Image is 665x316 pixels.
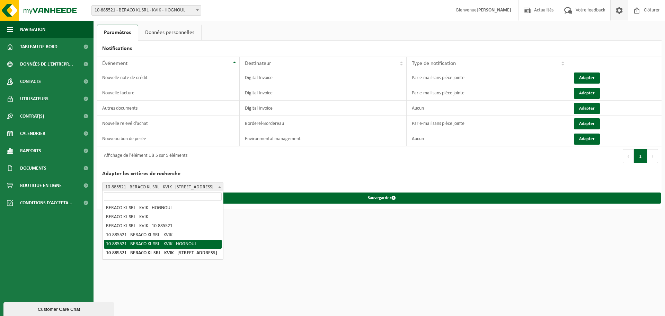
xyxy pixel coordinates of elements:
button: Adapter [574,134,600,145]
li: BERACO KL SRL - KVIK - 10-885521 [104,222,222,231]
td: Digital Invoice [240,70,407,85]
button: Sauvegarder [103,193,661,204]
td: Nouvelle note de crédit [97,70,240,85]
button: Previous [623,149,634,163]
button: Adapter [574,88,600,99]
span: Calendrier [20,125,45,142]
button: 1 [634,149,647,163]
h2: Notifications [97,41,662,57]
span: Contacts [20,73,41,90]
td: Environmental management [240,131,407,146]
span: Événement [102,61,127,66]
span: Conditions d'accepta... [20,194,72,212]
span: Boutique en ligne [20,177,62,194]
td: Nouvelle relevé d'achat [97,116,240,131]
td: Aucun [407,131,568,146]
td: Nouveau bon de pesée [97,131,240,146]
td: Nouvelle facture [97,85,240,101]
button: Next [647,149,658,163]
td: Par e-mail sans pièce jointe [407,70,568,85]
span: Rapports [20,142,41,160]
td: Par e-mail sans pièce jointe [407,116,568,131]
td: Autres documents [97,101,240,116]
a: Données personnelles [138,25,201,41]
span: Tableau de bord [20,38,57,55]
td: Aucun [407,101,568,116]
span: 10-885521 - BERACO KL SRL - KVIK - HOGNOUL [91,5,201,16]
iframe: chat widget [3,301,116,316]
li: 10-885521 - BERACO KL SRL - KVIK - HOGNOUL [104,240,222,249]
span: 10-885521 - BERACO KL SRL - KVIK - 4342 HOGNOUL, RUE CHAUSSEE 17 R [103,182,223,192]
a: Paramètres [97,25,138,41]
span: 10-885521 - BERACO KL SRL - KVIK - HOGNOUL [92,6,201,15]
button: Adapter [574,103,600,114]
td: Digital Invoice [240,85,407,101]
strong: [PERSON_NAME] [477,8,511,13]
button: Adapter [574,118,600,129]
td: Borderel-Bordereau [240,116,407,131]
li: 10-885521 - BERACO KL SRL - KVIK - [STREET_ADDRESS] [104,249,222,258]
li: BERACO KL SRL - KVIK - HOGNOUL [104,204,222,213]
span: Destinateur [245,61,271,66]
span: 10-885521 - BERACO KL SRL - KVIK - 4342 HOGNOUL, RUE CHAUSSEE 17 R [102,182,223,193]
td: Digital Invoice [240,101,407,116]
span: Données de l'entrepr... [20,55,73,73]
li: 10-885521 - BERACO KL SRL - KVIK [104,231,222,240]
span: Type de notification [412,61,456,66]
span: Contrat(s) [20,108,44,125]
h2: Adapter les critères de recherche [97,166,662,182]
li: BERACO KL SRL - KVIK [104,213,222,222]
button: Adapter [574,72,600,84]
td: Par e-mail sans pièce jointe [407,85,568,101]
span: Navigation [20,21,45,38]
span: Documents [20,160,46,177]
div: Affichage de l'élément 1 à 5 sur 5 éléments [100,150,187,162]
span: Utilisateurs [20,90,48,108]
